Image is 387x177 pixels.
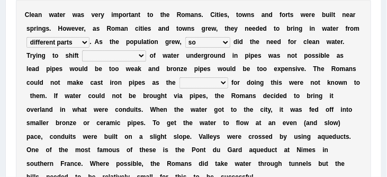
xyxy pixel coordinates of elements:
[191,25,195,32] b: s
[126,65,131,73] b: w
[66,52,69,59] b: s
[198,52,202,59] b: e
[202,25,205,32] b: g
[134,11,138,19] b: n
[26,65,28,73] b: l
[143,38,147,46] b: a
[93,25,96,32] b: a
[115,65,119,73] b: o
[63,11,66,19] b: r
[126,38,130,46] b: p
[182,25,187,32] b: w
[158,25,162,32] b: a
[111,25,115,32] b: o
[319,52,320,59] b: i
[75,52,77,59] b: f
[160,11,163,19] b: t
[274,65,278,73] b: e
[69,52,73,59] b: h
[67,25,71,32] b: w
[211,25,216,32] b: w
[75,65,78,73] b: o
[232,65,236,73] b: d
[256,25,259,32] b: d
[191,11,194,19] b: a
[35,65,39,73] b: d
[152,65,156,73] b: n
[286,11,289,19] b: r
[175,38,180,46] b: w
[236,11,238,19] b: t
[304,52,308,59] b: p
[166,25,169,32] b: d
[354,25,360,32] b: m
[277,52,281,59] b: s
[330,25,332,32] b: t
[290,38,294,46] b: o
[107,25,112,32] b: R
[288,38,290,46] b: f
[247,65,250,73] b: e
[308,52,312,59] b: o
[59,65,63,73] b: s
[155,38,158,46] b: n
[239,38,243,46] b: d
[287,52,291,59] b: n
[56,65,59,73] b: e
[291,25,293,32] b: r
[139,25,140,32] b: i
[162,25,166,32] b: n
[134,38,138,46] b: p
[346,11,350,19] b: e
[321,65,325,73] b: e
[225,25,227,32] b: t
[341,38,343,46] b: r
[148,65,152,73] b: a
[150,52,154,59] b: o
[99,38,103,46] b: s
[222,65,226,73] b: o
[350,11,354,19] b: a
[171,52,173,59] b: t
[165,38,169,46] b: g
[121,25,124,32] b: a
[317,65,321,73] b: h
[166,11,170,19] b: e
[281,65,285,73] b: p
[163,52,167,59] b: w
[263,25,267,32] b: d
[298,65,301,73] b: v
[287,25,291,32] b: b
[309,38,312,46] b: e
[265,11,269,19] b: n
[309,11,312,19] b: r
[96,25,100,32] b: s
[291,52,295,59] b: o
[173,65,177,73] b: o
[227,65,230,73] b: u
[73,11,77,19] b: w
[190,52,194,59] b: n
[335,38,337,46] b: t
[316,38,320,46] b: n
[303,38,307,46] b: c
[124,25,128,32] b: n
[187,25,191,32] b: n
[332,25,336,32] b: e
[55,52,58,59] b: o
[26,52,30,59] b: T
[276,25,280,32] b: o
[177,52,179,59] b: r
[50,65,51,73] b: i
[343,38,345,46] b: .
[252,38,256,46] b: h
[262,11,265,19] b: a
[331,11,333,19] b: l
[38,25,42,32] b: n
[340,52,344,59] b: s
[311,25,315,32] b: n
[207,65,211,73] b: s
[219,11,220,19] b: i
[285,65,289,73] b: e
[313,65,317,73] b: T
